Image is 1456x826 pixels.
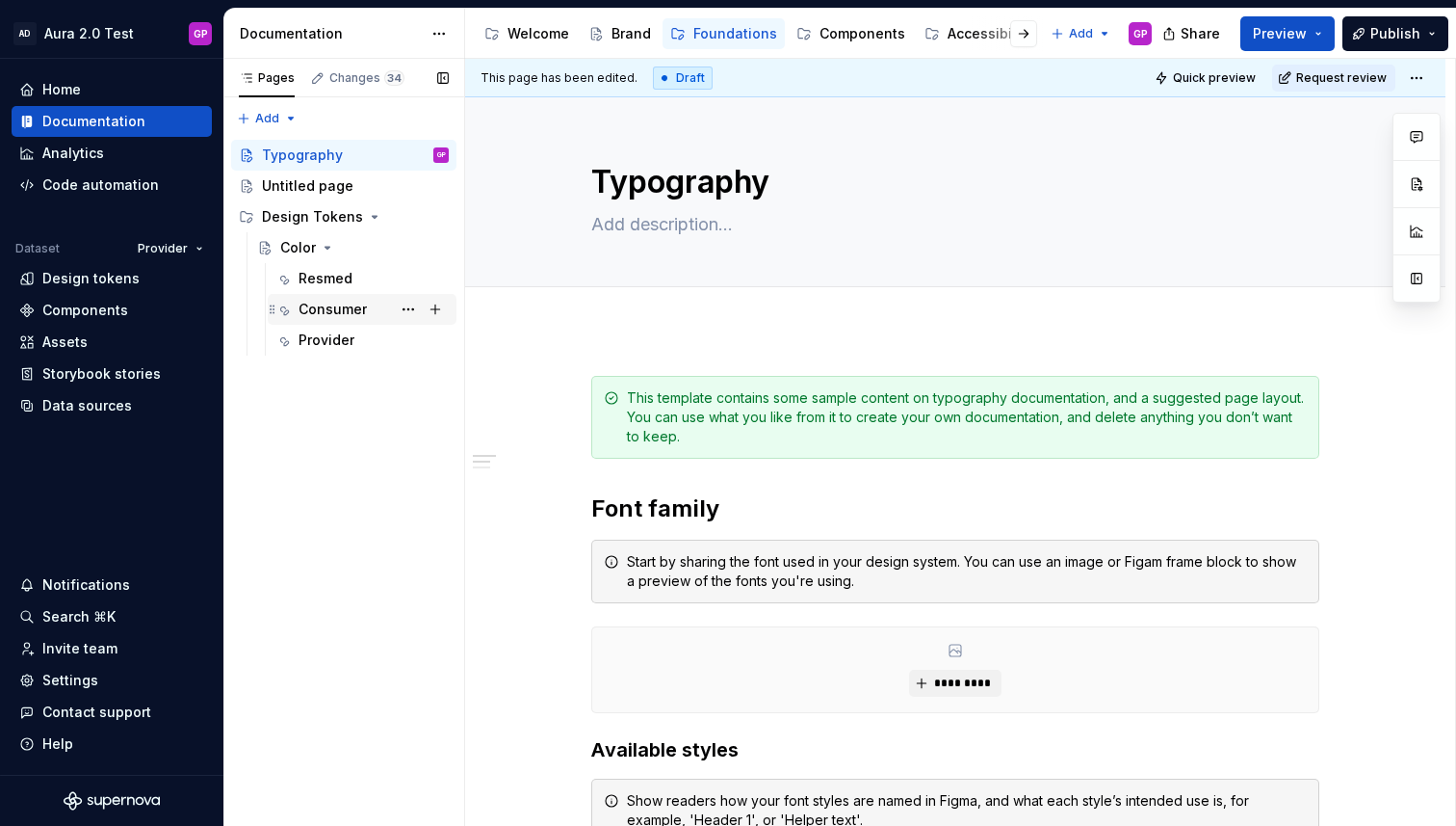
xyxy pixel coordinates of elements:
[231,201,456,232] div: Design Tokens
[917,18,1040,49] a: Accessibility
[12,138,212,169] a: Analytics
[477,18,577,49] a: Welcome
[64,791,160,811] svg: Supernova Logo
[587,159,1315,205] textarea: Typography
[42,734,73,754] div: Help
[280,238,316,257] div: Color
[1173,70,1256,86] span: Quick preview
[12,263,212,294] a: Design tokens
[231,140,456,171] a: TypographyGP
[627,388,1307,446] div: This template contains some sample content on typography documentation, and a suggested page layo...
[4,13,220,54] button: ADAura 2.0 TestGP
[42,333,88,352] div: Assets
[299,269,352,288] div: Resmed
[231,171,456,201] a: Untitled page
[12,106,212,137] a: Documentation
[507,24,569,43] div: Welcome
[12,729,212,759] button: Help
[12,170,212,200] a: Code automation
[249,232,456,263] a: Color
[789,18,913,49] a: Components
[129,235,212,262] button: Provider
[42,80,81,99] div: Home
[42,671,98,690] div: Settings
[12,601,212,632] button: Search ⌘K
[693,24,777,43] div: Foundations
[591,736,1319,763] h3: Available styles
[13,22,37,45] div: AD
[240,24,422,43] div: Documentation
[231,140,456,356] div: Page tree
[1133,26,1148,41] div: GP
[239,70,295,86] div: Pages
[12,697,212,728] button: Contact support
[42,175,159,195] div: Code automation
[437,146,446,165] div: GP
[12,295,212,326] a: Components
[1342,16,1448,51] button: Publish
[1253,24,1307,43] span: Preview
[42,607,116,626] div: Search ⌘K
[268,325,456,356] a: Provider
[42,112,145,131] div: Documentation
[42,269,140,288] div: Design tokens
[255,111,279,126] span: Add
[329,70,404,86] div: Changes
[627,552,1307,591] div: Start by sharing the font used in your design system. You can use an image or Figam frame block t...
[262,207,363,226] div: Design Tokens
[1153,16,1233,51] button: Share
[12,665,212,696] a: Settings
[299,331,354,350] div: Provider
[42,703,151,722] div: Contact support
[12,327,212,358] a: Assets
[42,301,128,320] div: Components
[1069,26,1093,41] span: Add
[42,364,161,384] div: Storybook stories
[384,70,404,86] span: 34
[591,493,1319,524] h2: Font family
[653,67,713,90] div: Draft
[481,70,637,86] span: This page has been edited.
[12,390,212,421] a: Data sources
[1296,70,1387,86] span: Request review
[663,18,785,49] a: Foundations
[948,24,1032,43] div: Accessibility
[231,105,303,132] button: Add
[819,24,905,43] div: Components
[42,144,104,163] div: Analytics
[1181,24,1220,43] span: Share
[268,263,456,294] a: Resmed
[138,241,188,256] span: Provider
[12,74,212,105] a: Home
[12,633,212,664] a: Invite team
[611,24,651,43] div: Brand
[1045,20,1117,47] button: Add
[42,396,132,415] div: Data sources
[12,359,212,389] a: Storybook stories
[15,241,60,256] div: Dataset
[268,294,456,325] a: Consumer
[262,176,353,196] div: Untitled page
[581,18,659,49] a: Brand
[194,26,208,41] div: GP
[1149,65,1264,92] button: Quick preview
[44,24,134,43] div: Aura 2.0 Test
[42,575,130,595] div: Notifications
[299,300,367,319] div: Consumer
[477,14,1041,53] div: Page tree
[12,570,212,600] button: Notifications
[42,639,117,658] div: Invite team
[262,146,343,165] div: Typography
[1370,24,1420,43] span: Publish
[1272,65,1395,92] button: Request review
[1240,16,1335,51] button: Preview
